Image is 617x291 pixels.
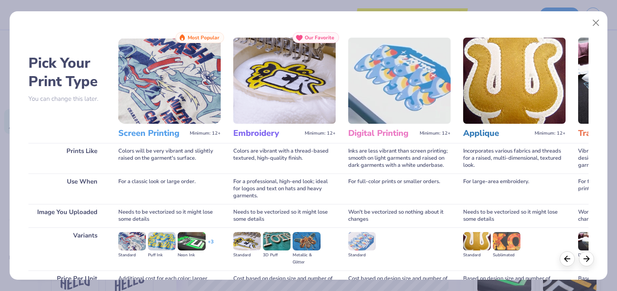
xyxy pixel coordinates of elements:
img: Standard [118,232,146,250]
img: Digital Printing [348,38,451,124]
button: Close [588,15,604,31]
span: Minimum: 12+ [190,130,221,136]
div: For full-color prints or smaller orders. [348,174,451,204]
img: Standard [348,232,376,250]
div: Use When [28,174,106,204]
div: Incorporates various fabrics and threads for a raised, multi-dimensional, textured look. [463,143,566,174]
div: Standard [118,252,146,259]
p: You can change this later. [28,95,106,102]
div: Colors are vibrant with a thread-based textured, high-quality finish. [233,143,336,174]
div: Neon Ink [178,252,205,259]
span: Minimum: 12+ [305,130,336,136]
h3: Screen Printing [118,128,186,139]
img: Standard [463,232,491,250]
div: Colors will be very vibrant and slightly raised on the garment's surface. [118,143,221,174]
div: Sublimated [493,252,520,259]
div: Variants [28,227,106,271]
div: Inks are less vibrant than screen printing; smooth on light garments and raised on dark garments ... [348,143,451,174]
div: For a classic look or large order. [118,174,221,204]
img: Screen Printing [118,38,221,124]
div: Prints Like [28,143,106,174]
img: Neon Ink [178,232,205,250]
div: Metallic & Glitter [293,252,320,266]
div: Won't be vectorized so nothing about it changes [348,204,451,227]
h3: Embroidery [233,128,301,139]
div: Puff Ink [148,252,176,259]
div: 3D Puff [263,252,291,259]
div: Needs to be vectorized so it might lose some details [118,204,221,227]
span: Most Popular [188,35,219,41]
div: + 3 [208,238,214,253]
img: Standard [233,232,261,250]
div: Standard [348,252,376,259]
img: 3D Puff [263,232,291,250]
div: Needs to be vectorized so it might lose some details [463,204,566,227]
img: Applique [463,38,566,124]
h2: Pick Your Print Type [28,54,106,91]
div: For large-area embroidery. [463,174,566,204]
div: For a professional, high-end look; ideal for logos and text on hats and heavy garments. [233,174,336,204]
div: Needs to be vectorized so it might lose some details [233,204,336,227]
img: Embroidery [233,38,336,124]
img: Sublimated [493,232,520,250]
span: Our Favorite [305,35,334,41]
h3: Digital Printing [348,128,416,139]
span: Minimum: 12+ [535,130,566,136]
img: Puff Ink [148,232,176,250]
h3: Applique [463,128,531,139]
img: Direct-to-film [578,232,606,250]
img: Metallic & Glitter [293,232,320,250]
div: Standard [233,252,261,259]
div: Standard [463,252,491,259]
span: Minimum: 12+ [420,130,451,136]
div: Image You Uploaded [28,204,106,227]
